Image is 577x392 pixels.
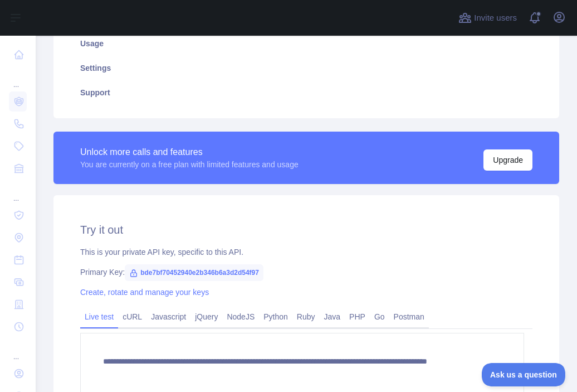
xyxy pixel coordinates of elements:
div: ... [9,67,27,89]
a: Create, rotate and manage your keys [80,288,209,297]
button: Upgrade [483,149,532,171]
a: PHP [345,308,370,326]
div: Unlock more calls and features [80,146,299,159]
a: Postman [389,308,429,326]
div: Primary Key: [80,267,532,278]
a: Live test [80,308,118,326]
div: ... [9,181,27,203]
div: This is your private API key, specific to this API. [80,246,532,258]
span: Invite users [474,12,517,25]
button: Invite users [456,9,519,27]
iframe: Toggle Customer Support [482,363,566,386]
a: Python [259,308,292,326]
a: NodeJS [222,308,259,326]
a: Usage [67,31,546,56]
span: bde7bf70452940e2b346b6a3d2d54f97 [125,264,263,281]
a: cURL [118,308,146,326]
a: jQuery [190,308,222,326]
a: Go [370,308,389,326]
div: ... [9,339,27,361]
a: Settings [67,56,546,80]
h2: Try it out [80,222,532,238]
a: Support [67,80,546,105]
a: Ruby [292,308,320,326]
a: Java [320,308,345,326]
div: You are currently on a free plan with limited features and usage [80,159,299,170]
a: Javascript [146,308,190,326]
